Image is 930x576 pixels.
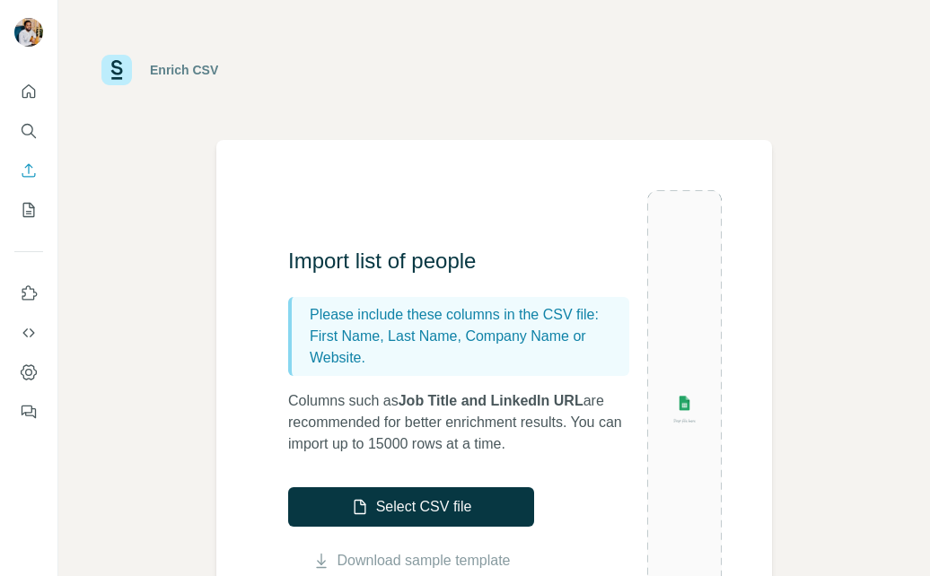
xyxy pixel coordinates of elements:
button: My lists [14,194,43,226]
img: Surfe Logo [101,55,132,85]
button: Quick start [14,75,43,108]
button: Use Surfe on LinkedIn [14,277,43,310]
button: Enrich CSV [14,154,43,187]
button: Feedback [14,396,43,428]
button: Use Surfe API [14,317,43,349]
button: Select CSV file [288,487,534,527]
p: First Name, Last Name, Company Name or Website. [310,326,622,369]
div: Enrich CSV [150,61,218,79]
img: Avatar [14,18,43,47]
button: Dashboard [14,356,43,388]
a: Download sample template [338,550,511,572]
button: Download sample template [288,550,534,572]
span: Job Title and LinkedIn URL [399,393,583,408]
p: Columns such as are recommended for better enrichment results. You can import up to 15000 rows at... [288,390,647,455]
h3: Import list of people [288,247,647,275]
button: Search [14,115,43,147]
img: Surfe Illustration - Drop file here or select below [647,384,722,433]
p: Please include these columns in the CSV file: [310,304,622,326]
